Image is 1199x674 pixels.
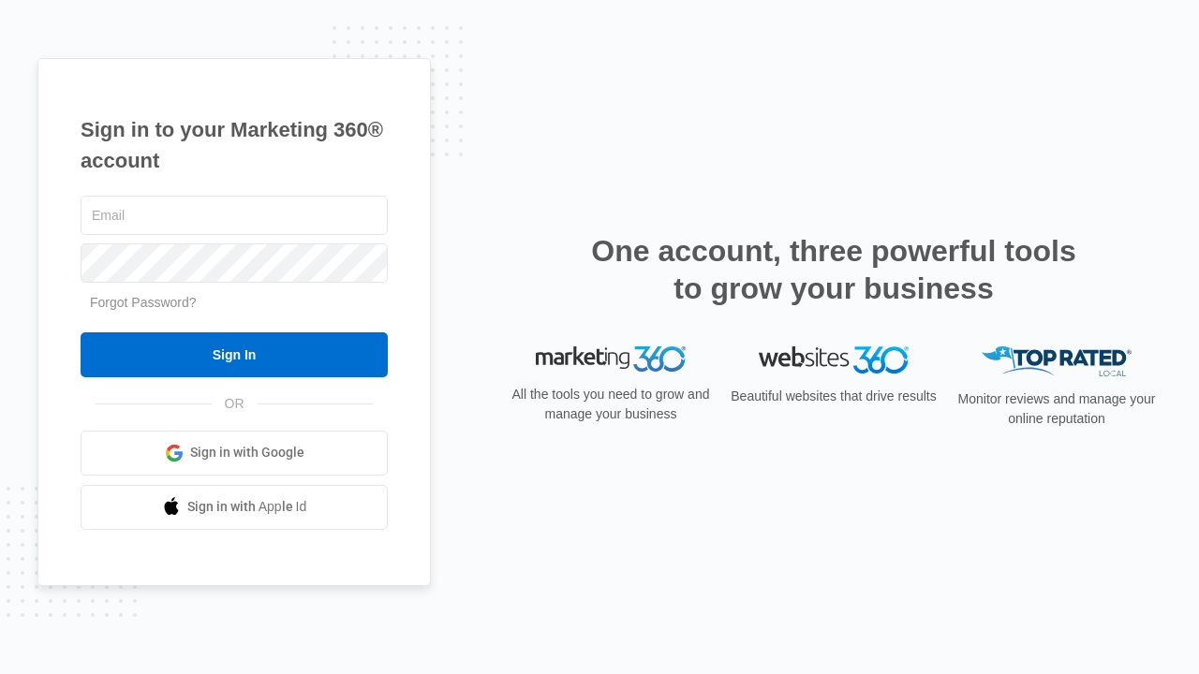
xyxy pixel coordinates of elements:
[81,431,388,476] a: Sign in with Google
[190,443,304,462] span: Sign in with Google
[759,346,909,374] img: Websites 360
[90,295,197,310] a: Forgot Password?
[81,485,388,530] a: Sign in with Apple Id
[982,346,1132,377] img: Top Rated Local
[952,389,1162,429] p: Monitor reviews and manage your online reputation
[536,346,686,373] img: Marketing 360
[81,196,388,235] input: Email
[81,332,388,377] input: Sign In
[81,114,388,176] h1: Sign in to your Marketing 360® account
[187,497,307,517] span: Sign in with Apple Id
[585,232,1082,307] h2: One account, three powerful tools to grow your business
[212,394,258,414] span: OR
[729,387,939,406] p: Beautiful websites that drive results
[506,385,716,424] p: All the tools you need to grow and manage your business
